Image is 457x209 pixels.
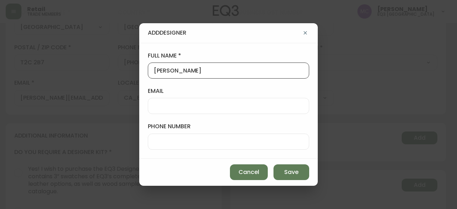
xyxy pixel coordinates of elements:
label: full name [148,52,309,60]
label: email [148,87,309,95]
span: Cancel [238,168,259,176]
span: Save [284,168,298,176]
button: Cancel [230,164,268,180]
h4: Add Designer [148,29,186,37]
label: phone number [148,123,309,130]
button: Save [273,164,309,180]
